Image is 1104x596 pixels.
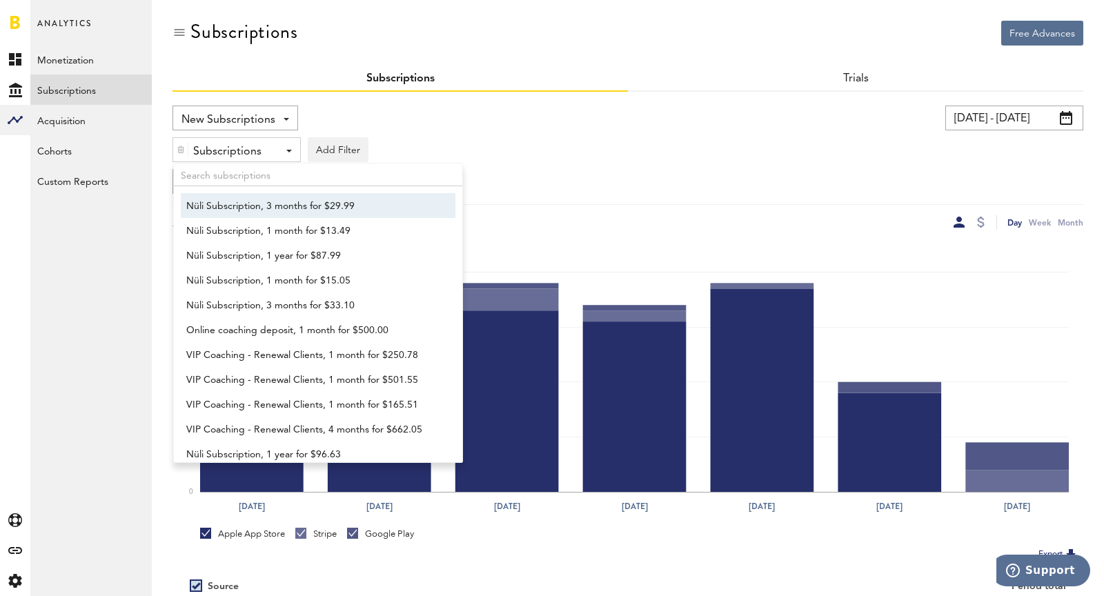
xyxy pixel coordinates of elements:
[193,140,270,163] div: Subscriptions
[30,74,152,105] a: Subscriptions
[186,219,437,243] span: Nüli Subscription, 1 month for $13.49
[186,319,437,342] span: Online coaching deposit, 1 month for $500.00
[645,581,1066,593] div: Period total
[30,44,152,74] a: Monetization
[173,138,188,161] div: Delete
[200,528,285,540] div: Apple App Store
[308,137,368,162] button: Add Filter
[30,135,152,166] a: Cohorts
[1029,215,1051,230] div: Week
[37,15,92,44] span: Analytics
[181,193,442,218] a: Nüli Subscription, 3 months for $29.99
[181,243,442,268] a: Nüli Subscription, 1 year for $87.99
[181,292,442,317] a: Nüli Subscription, 3 months for $33.10
[208,581,239,593] div: Source
[181,317,442,342] a: Online coaching deposit, 1 month for $500.00
[366,500,393,513] text: [DATE]
[622,500,648,513] text: [DATE]
[1063,546,1079,563] img: Export
[181,342,442,367] a: VIP Coaching - Renewal Clients, 1 month for $250.78
[366,73,435,84] a: Subscriptions
[843,73,869,84] a: Trials
[181,218,442,243] a: Nüli Subscription, 1 month for $13.49
[1001,21,1083,46] button: Free Advances
[749,500,775,513] text: [DATE]
[181,268,442,292] a: Nüli Subscription, 1 month for $15.05
[186,418,437,441] span: VIP Coaching - Renewal Clients, 4 months for $662.05
[174,163,462,186] input: Search subscriptions
[30,105,152,135] a: Acquisition
[186,368,437,392] span: VIP Coaching - Renewal Clients, 1 month for $501.55
[181,108,275,132] span: New Subscriptions
[186,244,437,268] span: Nüli Subscription, 1 year for $87.99
[1004,500,1030,513] text: [DATE]
[996,555,1090,589] iframe: Opens a widget where you can find more information
[494,500,520,513] text: [DATE]
[181,392,442,417] a: VIP Coaching - Renewal Clients, 1 month for $165.51
[295,528,337,540] div: Stripe
[186,443,437,466] span: Nüli Subscription, 1 year for $96.63
[177,145,185,155] img: trash_awesome_blue.svg
[189,488,193,495] text: 0
[190,21,297,43] div: Subscriptions
[186,393,437,417] span: VIP Coaching - Renewal Clients, 1 month for $165.51
[1034,546,1083,564] button: Export
[181,367,442,392] a: VIP Coaching - Renewal Clients, 1 month for $501.55
[347,528,414,540] div: Google Play
[181,441,442,466] a: Nüli Subscription, 1 year for $96.63
[186,294,437,317] span: Nüli Subscription, 3 months for $33.10
[186,269,437,292] span: Nüli Subscription, 1 month for $15.05
[181,417,442,441] a: VIP Coaching - Renewal Clients, 4 months for $662.05
[239,500,265,513] text: [DATE]
[186,195,437,218] span: Nüli Subscription, 3 months for $29.99
[30,166,152,196] a: Custom Reports
[1058,215,1083,230] div: Month
[186,344,437,367] span: VIP Coaching - Renewal Clients, 1 month for $250.78
[876,500,903,513] text: [DATE]
[1007,215,1022,230] div: Day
